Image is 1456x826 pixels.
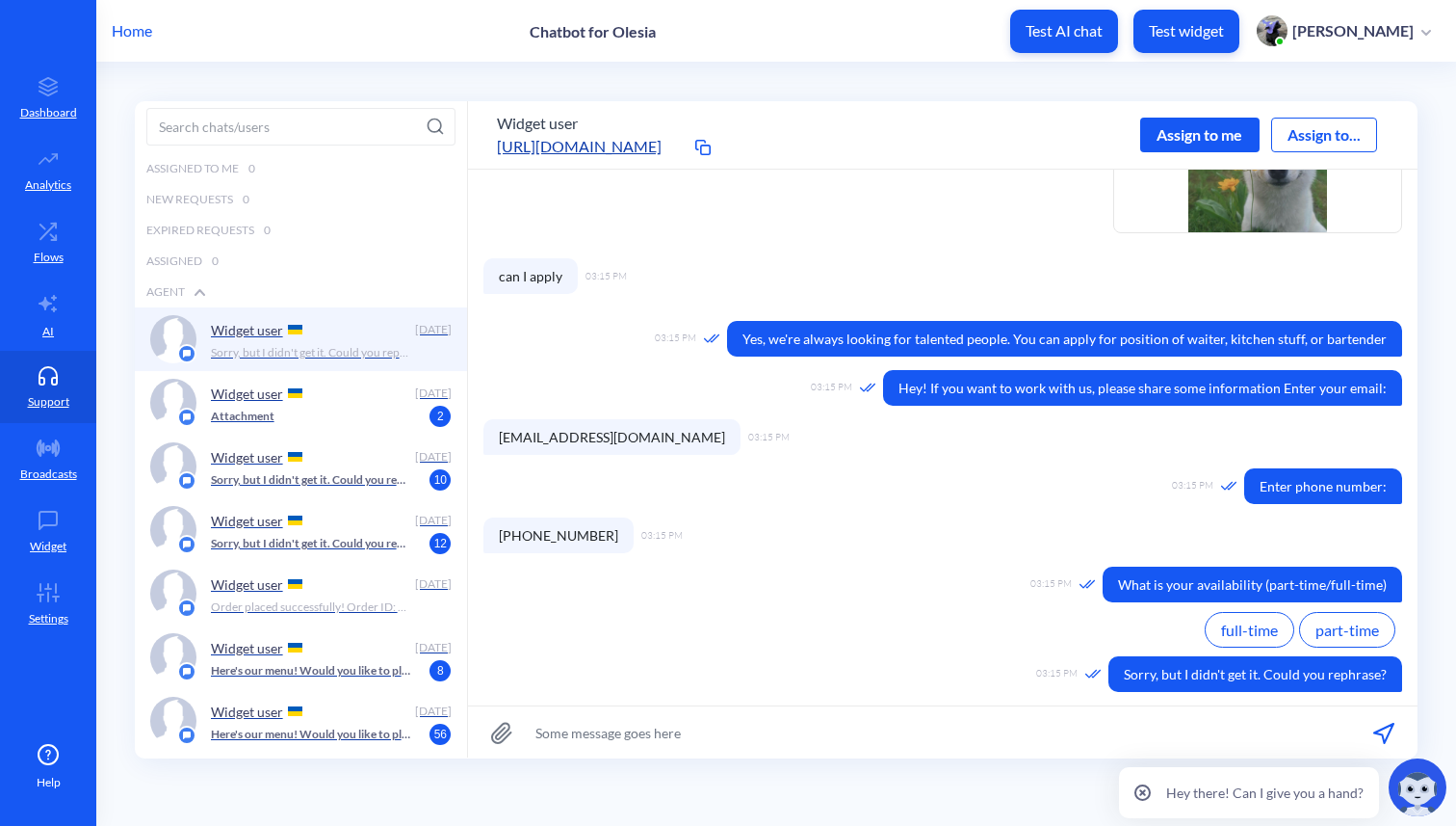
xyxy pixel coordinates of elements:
[177,662,196,681] img: platform icon
[413,512,452,529] div: [DATE]
[413,703,452,720] div: [DATE]
[413,448,452,466] div: [DATE]
[34,249,64,266] p: Flows
[211,599,412,616] p: Order placed successfully! Order ID: 10005 Items: - 1 Cappuccino — $4.50 Total: $4.50 Estimated p...
[211,386,283,402] p: Widget user
[177,471,196,491] img: platform icon
[1010,10,1118,53] a: Test AI chat
[1205,612,1294,648] button: full-time
[135,689,467,753] a: platform iconWidget user [DATE]Here's our menu! Would you like to place an order?
[497,135,689,158] a: [URL][DOMAIN_NAME]
[112,19,152,42] p: Home
[135,371,467,435] a: platform iconWidget user [DATE]Attachment
[211,408,274,425] p: Attachment
[1389,759,1446,816] img: copilot-icon.svg
[25,176,71,194] p: Analytics
[483,258,578,294] span: can I apply
[146,108,455,146] input: Search chats/users
[1247,13,1441,48] button: user photo[PERSON_NAME]
[811,380,852,396] span: 03:15 PM
[177,535,196,554] img: platform icon
[135,215,467,246] div: Expired Requests
[243,191,249,208] span: 0
[211,449,283,466] p: Widget user
[483,518,634,553] span: [PHONE_NUMBER]
[413,639,452,656] div: [DATE]
[1133,10,1239,53] button: Test widget
[497,112,578,135] button: Widget user
[135,562,467,626] a: platform iconWidget user [DATE]Order placed successfully! Order ID: 10005 Items: - 1 Cappuccino —...
[429,469,451,491] span: 10
[1036,666,1078,682] span: 03:15 PM
[288,579,302,589] img: UA
[468,706,1417,759] input: Some message goes here
[1030,576,1072,593] span: 03:15 PM
[211,726,412,743] p: Here's our menu! Would you like to place an order?
[42,323,54,340] p: AI
[135,498,467,562] a: platform iconWidget user [DATE]Sorry, but I didn't get it. Could you rephrase?
[429,724,451,745] span: 56
[655,331,696,347] span: 03:15 PM
[135,277,467,307] div: Agent
[641,528,683,543] span: 03:15 PM
[211,322,283,338] p: Widget user
[1172,478,1213,494] span: 03:15 PM
[288,452,302,462] img: UA
[20,466,77,483] p: Broadcasts
[413,385,452,402] div: [DATE]
[530,22,656,40] p: Chatbot for Olesia
[1140,118,1260,152] div: Assign to me
[177,599,196,618] img: platform icon
[1299,612,1395,648] button: part-time
[211,662,412,679] p: Here's our menu! Would you like to place an order?
[483,419,741,455] span: [EMAIL_ADDRESS][DOMAIN_NAME]
[1103,567,1402,602] span: What is your availability (part-time/full-time)
[748,430,790,444] span: 03:15 PM
[135,184,467,215] div: New Requests
[211,344,412,361] p: Sorry, but I didn't get it. Could you rephrase?
[1244,468,1402,504] span: Enter phone number:
[1257,15,1287,46] img: user photo
[727,321,1402,357] span: Yes, we're always looking for talented people. You can apply for position of waiter, kitchen stuf...
[177,344,196,363] img: platform icon
[20,104,77,121] p: Dashboard
[135,246,467,277] div: Assigned
[135,626,467,689] a: platform iconWidget user [DATE]Here's our menu! Would you like to place an order?
[211,535,412,552] p: Sorry, but I didn't get it. Could you rephrase?
[1108,656,1402,692] span: Sorry, but I didn't get it. Could you rephrase?
[135,153,467,184] div: Assigned to me
[883,370,1402,406] span: Hey! If you want to work with us, please share some information Enter your email:
[1315,621,1379,639] span: part-time
[288,388,302,398] img: UA
[135,435,467,498] a: platform iconWidget user [DATE]Sorry, but I didn't get it. Could you rephrase?
[413,321,452,338] div: [DATE]
[1166,783,1364,803] p: Hey there! Can I give you a hand?
[288,325,302,334] img: UA
[288,643,302,653] img: UA
[429,533,451,554] span: 12
[177,726,196,745] img: platform icon
[211,471,412,489] p: Sorry, but I didn't get it. Could you rephrase?
[288,706,302,716] img: UA
[429,660,451,681] span: 8
[1026,21,1103,40] p: Test AI chat
[1271,118,1377,152] button: Assign to...
[264,222,271,239] span: 0
[30,538,66,555] p: Widget
[1292,20,1414,41] p: [PERSON_NAME]
[135,307,467,371] a: platform iconWidget user [DATE]Sorry, but I didn't get it. Could you rephrase?
[212,253,219,270] span: 0
[29,610,68,627] p: Settings
[288,516,302,525] img: UA
[1149,21,1224,40] p: Test widget
[211,576,283,593] p: Widget user
[211,704,283,720] p: Widget user
[211,640,283,656] p: Widget user
[177,408,196,427] img: platform icon
[211,513,283,529] p: Widget user
[429,406,451,427] span: 2
[248,160,255,177] span: 0
[1221,621,1278,639] span: full-time
[37,774,61,791] span: Help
